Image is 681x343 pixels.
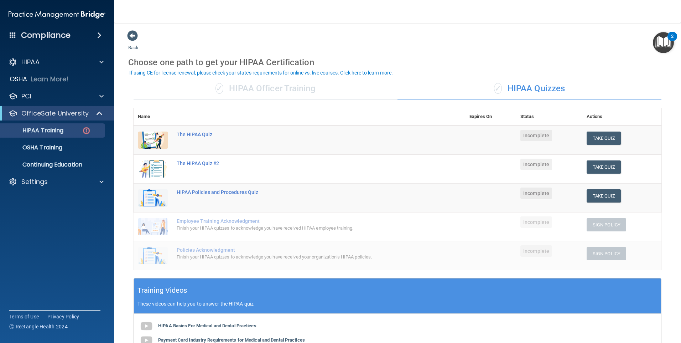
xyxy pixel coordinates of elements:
span: Incomplete [520,159,552,170]
button: Take Quiz [587,132,621,145]
img: danger-circle.6113f641.png [82,126,91,135]
a: Terms of Use [9,313,39,320]
div: Choose one path to get your HIPAA Certification [128,52,667,73]
a: Settings [9,178,104,186]
th: Actions [582,108,661,126]
button: Take Quiz [587,189,621,203]
th: Status [516,108,582,126]
button: Take Quiz [587,160,621,174]
p: Continuing Education [5,161,102,168]
a: PCI [9,92,104,101]
button: If using CE for license renewal, please check your state's requirements for online vs. live cours... [128,69,394,76]
img: PMB logo [9,7,105,22]
b: Payment Card Industry Requirements for Medical and Dental Practices [158,337,305,343]
button: Sign Policy [587,218,626,231]
p: Settings [21,178,48,186]
div: HIPAA Quizzes [397,78,661,99]
div: Finish your HIPAA quizzes to acknowledge you have received HIPAA employee training. [177,224,430,232]
h5: Training Videos [137,284,187,297]
a: Back [128,36,139,50]
b: HIPAA Basics For Medical and Dental Practices [158,323,256,328]
span: Incomplete [520,245,552,257]
p: Learn More! [31,75,69,83]
p: These videos can help you to answer the HIPAA quiz [137,301,657,307]
button: Sign Policy [587,247,626,260]
iframe: Drift Widget Chat Controller [558,292,672,321]
div: Policies Acknowledgment [177,247,430,253]
p: HIPAA Training [5,127,63,134]
div: If using CE for license renewal, please check your state's requirements for online vs. live cours... [129,70,393,75]
th: Expires On [465,108,516,126]
img: gray_youtube_icon.38fcd6cc.png [139,319,154,333]
span: Incomplete [520,130,552,141]
h4: Compliance [21,30,71,40]
a: HIPAA [9,58,104,66]
span: Incomplete [520,216,552,228]
th: Name [134,108,172,126]
span: ✓ [215,83,223,94]
span: ✓ [494,83,502,94]
div: 2 [671,36,674,46]
span: Incomplete [520,188,552,199]
p: OSHA Training [5,144,62,151]
button: Open Resource Center, 2 new notifications [653,32,674,53]
p: PCI [21,92,31,101]
div: HIPAA Policies and Procedures Quiz [177,189,430,195]
div: Employee Training Acknowledgment [177,218,430,224]
p: OfficeSafe University [21,109,89,118]
div: Finish your HIPAA quizzes to acknowledge you have received your organization’s HIPAA policies. [177,253,430,261]
p: OSHA [10,75,27,83]
a: Privacy Policy [47,313,79,320]
a: OfficeSafe University [9,109,103,118]
p: HIPAA [21,58,40,66]
div: The HIPAA Quiz [177,132,430,137]
div: The HIPAA Quiz #2 [177,160,430,166]
span: Ⓒ Rectangle Health 2024 [9,323,68,330]
div: HIPAA Officer Training [134,78,397,99]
